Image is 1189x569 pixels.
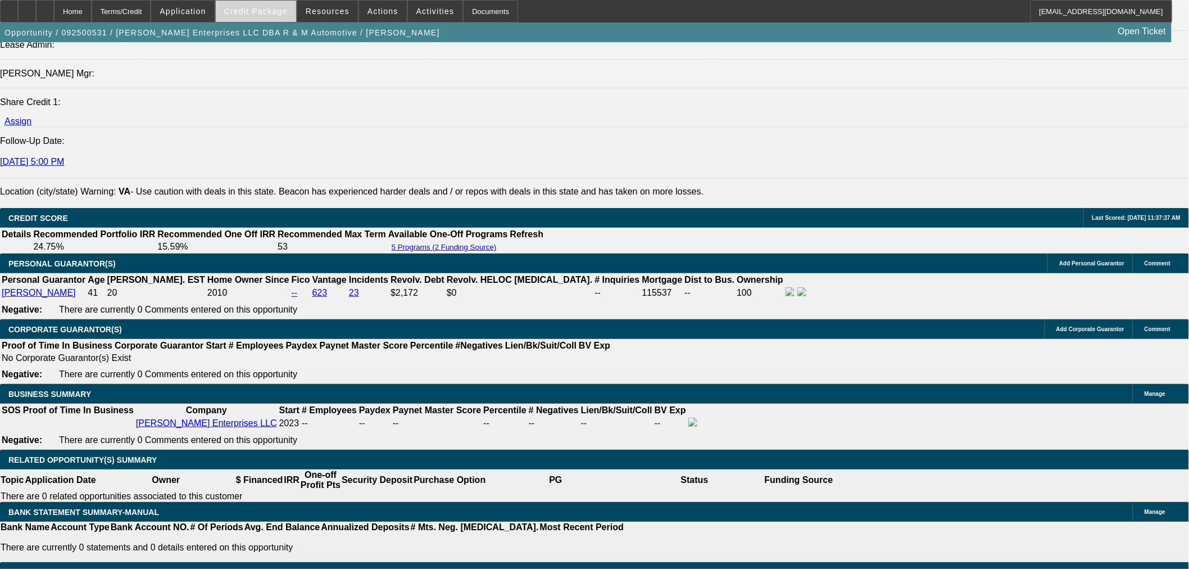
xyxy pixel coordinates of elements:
[8,325,122,334] span: CORPORATE GUARANTOR(S)
[110,522,190,533] th: Bank Account NO.
[2,369,42,379] b: Negative:
[306,7,350,16] span: Resources
[59,305,297,314] span: There are currently 0 Comments entered on this opportunity
[456,341,503,350] b: #Negatives
[157,241,276,252] td: 15.59%
[1059,260,1124,267] span: Add Personal Guarantor
[688,418,697,427] img: facebook-icon.png
[505,341,577,350] b: Lien/Bk/Suit/Coll
[1145,260,1170,267] span: Comment
[393,405,481,415] b: Paynet Master Score
[119,187,130,196] b: VA
[302,418,308,428] span: --
[581,405,652,415] b: Lien/Bk/Suit/Coll
[312,275,347,284] b: Vantage
[160,7,206,16] span: Application
[447,275,593,284] b: Revolv. HELOC [MEDICAL_DATA].
[764,469,834,491] th: Funding Source
[1056,326,1124,332] span: Add Corporate Guarantor
[797,287,806,296] img: linkedin-icon.png
[1,405,21,416] th: SOS
[410,522,539,533] th: # Mts. Neg. [MEDICAL_DATA].
[206,341,226,350] b: Start
[279,417,300,430] td: 2023
[190,522,244,533] th: # Of Periods
[292,275,310,284] b: Fico
[33,241,156,252] td: 24.75%
[87,287,105,299] td: 41
[413,469,486,491] th: Purchase Option
[59,435,297,445] span: There are currently 0 Comments entered on this opportunity
[1,229,31,240] th: Details
[8,259,116,268] span: PERSONAL GUARANTOR(S)
[300,469,341,491] th: One-off Profit Pts
[684,287,736,299] td: --
[302,405,357,415] b: # Employees
[157,229,276,240] th: Recommended One Off IRR
[529,418,579,428] div: --
[297,1,358,22] button: Resources
[642,275,683,284] b: Mortgage
[59,369,297,379] span: There are currently 0 Comments entered on this opportunity
[349,275,388,284] b: Incidents
[207,288,228,297] span: 2010
[416,7,455,16] span: Activities
[655,405,686,415] b: BV Exp
[529,405,579,415] b: # Negatives
[97,469,235,491] th: Owner
[33,229,156,240] th: Recommended Portfolio IRR
[1114,22,1170,41] a: Open Ticket
[88,275,105,284] b: Age
[393,418,481,428] div: --
[207,275,289,284] b: Home Owner Since
[286,341,317,350] b: Paydex
[408,1,463,22] button: Activities
[1145,509,1165,515] span: Manage
[279,405,299,415] b: Start
[483,405,526,415] b: Percentile
[349,288,359,297] a: 23
[1092,215,1181,221] span: Last Scored: [DATE] 11:37:37 AM
[1,543,624,553] p: There are currently 0 statements and 0 details entered on this opportunity
[119,187,704,196] label: - Use caution with deals in this state. Beacon has experienced harder deals and / or repos with d...
[8,508,159,517] span: BANK STATEMENT SUMMARY-MANUAL
[151,1,214,22] button: Application
[186,405,227,415] b: Company
[358,417,391,430] td: --
[510,229,544,240] th: Refresh
[235,469,284,491] th: $ Financed
[685,275,735,284] b: Dist to Bus.
[388,229,509,240] th: Available One-Off Programs
[277,241,387,252] td: 53
[594,287,640,299] td: --
[446,287,593,299] td: $0
[8,390,91,399] span: BUSINESS SUMMARY
[486,469,625,491] th: PG
[359,405,391,415] b: Paydex
[24,469,96,491] th: Application Date
[737,275,783,284] b: Ownership
[22,405,134,416] th: Proof of Time In Business
[320,341,408,350] b: Paynet Master Score
[244,522,321,533] th: Avg. End Balance
[579,341,610,350] b: BV Exp
[410,341,453,350] b: Percentile
[2,275,85,284] b: Personal Guarantor
[391,275,444,284] b: Revolv. Debt
[136,418,277,428] a: [PERSON_NAME] Enterprises LLC
[388,242,500,252] button: 5 Programs (2 Funding Source)
[107,287,206,299] td: 20
[1,340,113,351] th: Proof of Time In Business
[359,1,407,22] button: Actions
[229,341,284,350] b: # Employees
[1145,326,1170,332] span: Comment
[642,287,683,299] td: 115537
[224,7,288,16] span: Credit Package
[367,7,398,16] span: Actions
[625,469,764,491] th: Status
[786,287,795,296] img: facebook-icon.png
[580,417,653,430] td: --
[483,418,526,428] div: --
[107,275,205,284] b: [PERSON_NAME]. EST
[736,287,784,299] td: 100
